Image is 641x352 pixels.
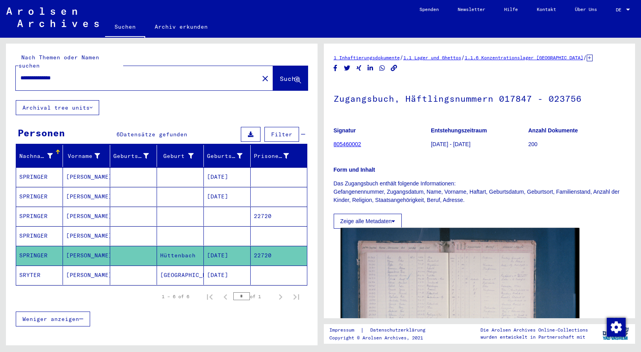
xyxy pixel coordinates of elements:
a: Suchen [105,17,145,38]
button: First page [202,289,218,304]
b: Form und Inhalt [334,167,375,173]
mat-cell: [PERSON_NAME] [63,187,110,206]
span: Datensätze gefunden [120,131,187,138]
b: Entstehungszeitraum [431,127,487,134]
div: Prisoner # [254,152,289,160]
a: 1.1 Lager und Ghettos [403,55,461,60]
mat-cell: SPRINGER [16,207,63,226]
mat-icon: close [260,74,270,83]
b: Signatur [334,127,356,134]
h1: Zugangsbuch, Häftlingsnummern 017847 - 023756 [334,81,626,115]
span: Filter [271,131,292,138]
p: Copyright © Arolsen Archives, 2021 [329,334,435,341]
mat-header-cell: Geburt‏ [157,145,204,167]
button: Weniger anzeigen [16,312,90,326]
button: Filter [264,127,299,142]
mat-header-cell: Nachname [16,145,63,167]
mat-cell: [PERSON_NAME] [63,207,110,226]
mat-header-cell: Prisoner # [251,145,307,167]
div: Prisoner # [254,150,299,162]
a: 1 Inhaftierungsdokumente [334,55,400,60]
a: 805460002 [334,141,361,147]
button: Share on Twitter [343,63,351,73]
p: Das Zugangsbuch enthält folgende Informationen: Gefangenennummer, Zugangsdatum, Name, Vorname, Ha... [334,180,626,204]
a: Archiv erkunden [145,17,217,36]
mat-label: Nach Themen oder Namen suchen [18,54,99,69]
div: Geburtsname [113,152,149,160]
mat-cell: [PERSON_NAME] [63,246,110,265]
span: Suche [280,75,299,82]
button: Previous page [218,289,233,304]
button: Share on Facebook [331,63,340,73]
span: / [400,54,403,61]
mat-cell: [PERSON_NAME] [63,167,110,187]
div: | [329,326,435,334]
mat-cell: [DATE] [204,167,251,187]
mat-cell: Hüttenbach [157,246,204,265]
a: Datenschutzerklärung [364,326,435,334]
div: Geburtsdatum [207,152,242,160]
span: DE [616,7,624,13]
div: Geburtsname [113,150,159,162]
button: Zeige alle Metadaten [334,214,402,229]
mat-header-cell: Vorname [63,145,110,167]
div: Geburt‏ [160,152,194,160]
mat-cell: SRYTER [16,266,63,285]
span: / [461,54,465,61]
button: Share on Xing [355,63,363,73]
span: Weniger anzeigen [22,315,79,323]
p: Die Arolsen Archives Online-Collections [480,326,588,334]
button: Clear [257,70,273,86]
button: Last page [288,289,304,304]
button: Next page [273,289,288,304]
button: Share on WhatsApp [378,63,386,73]
div: Geburtsdatum [207,150,252,162]
button: Suche [273,66,308,90]
mat-cell: [GEOGRAPHIC_DATA] [157,266,204,285]
mat-cell: SPRINGER [16,226,63,246]
div: Nachname [19,152,53,160]
a: 1.1.6 Konzentrationslager [GEOGRAPHIC_DATA] [465,55,583,60]
a: Impressum [329,326,360,334]
mat-cell: SPRINGER [16,167,63,187]
mat-cell: [DATE] [204,187,251,206]
mat-cell: [PERSON_NAME] [63,266,110,285]
div: Personen [18,126,65,140]
mat-header-cell: Geburtsdatum [204,145,251,167]
p: 200 [528,140,625,148]
mat-cell: 22720 [251,207,307,226]
mat-cell: [DATE] [204,246,251,265]
img: Zustimmung ändern [607,318,626,337]
div: 1 – 6 of 6 [162,293,189,300]
div: Nachname [19,150,63,162]
b: Anzahl Dokumente [528,127,578,134]
p: [DATE] - [DATE] [431,140,528,148]
p: wurden entwickelt in Partnerschaft mit [480,334,588,341]
div: Vorname [66,150,109,162]
mat-cell: [PERSON_NAME] [63,226,110,246]
mat-cell: SPRINGER [16,246,63,265]
mat-cell: [DATE] [204,266,251,285]
mat-cell: SPRINGER [16,187,63,206]
mat-header-cell: Geburtsname [110,145,157,167]
img: yv_logo.png [601,324,630,343]
button: Copy link [390,63,398,73]
span: / [583,54,587,61]
div: Geburt‏ [160,150,203,162]
mat-cell: 22720 [251,246,307,265]
div: Vorname [66,152,100,160]
button: Share on LinkedIn [366,63,375,73]
span: 6 [116,131,120,138]
img: Arolsen_neg.svg [6,7,99,27]
button: Archival tree units [16,100,99,115]
div: of 1 [233,293,273,300]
